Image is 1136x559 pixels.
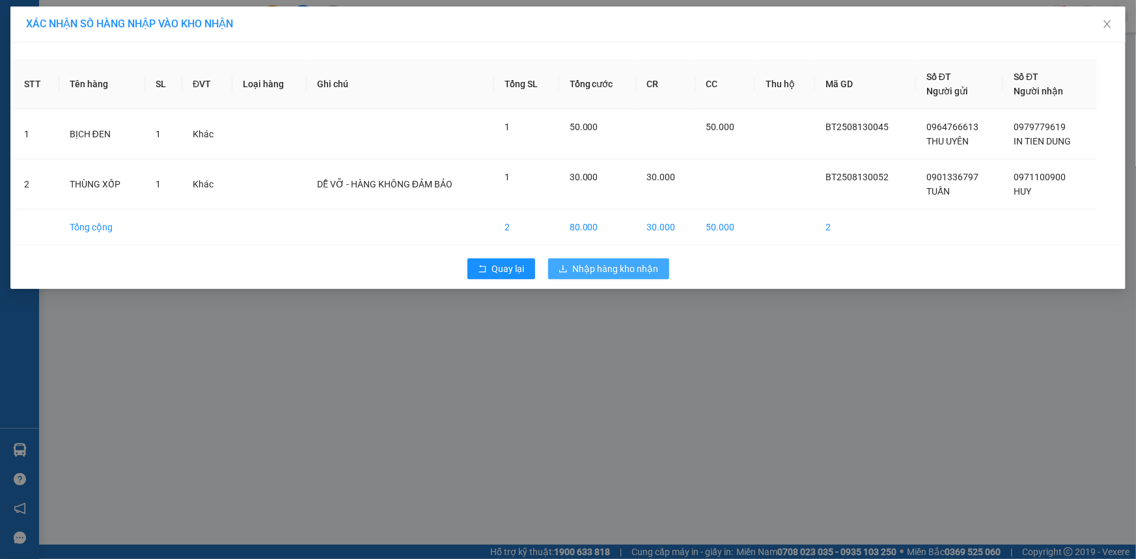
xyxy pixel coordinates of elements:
[926,136,969,146] span: THU UYÊN
[505,122,510,132] span: 1
[467,258,535,279] button: rollbackQuay lại
[1014,122,1066,132] span: 0979779619
[494,210,559,245] td: 2
[505,172,510,182] span: 1
[1102,19,1113,29] span: close
[647,172,676,182] span: 30.000
[696,210,755,245] td: 50.000
[926,72,951,82] span: Số ĐT
[1089,7,1126,43] button: Close
[1014,72,1038,82] span: Số ĐT
[14,109,59,159] td: 1
[573,262,659,276] span: Nhập hàng kho nhận
[1014,86,1063,96] span: Người nhận
[156,179,161,189] span: 1
[570,122,598,132] span: 50.000
[182,159,232,210] td: Khác
[14,59,59,109] th: STT
[182,109,232,159] td: Khác
[59,159,145,210] td: THÙNG XỐP
[1014,186,1031,197] span: HUY
[494,59,559,109] th: Tổng SL
[825,122,889,132] span: BT2508130045
[478,264,487,275] span: rollback
[59,109,145,159] td: BỊCH ĐEN
[637,210,696,245] td: 30.000
[1014,172,1066,182] span: 0971100900
[307,59,494,109] th: Ghi chú
[317,179,452,189] span: DỄ VỠ - HÀNG KHÔNG ĐẢM BẢO
[548,258,669,279] button: downloadNhập hàng kho nhận
[637,59,696,109] th: CR
[1014,136,1071,146] span: IN TIEN DUNG
[926,186,950,197] span: TUẤN
[815,210,916,245] td: 2
[182,59,232,109] th: ĐVT
[559,264,568,275] span: download
[14,159,59,210] td: 2
[492,262,525,276] span: Quay lại
[706,122,735,132] span: 50.000
[570,172,598,182] span: 30.000
[926,122,978,132] span: 0964766613
[59,210,145,245] td: Tổng cộng
[815,59,916,109] th: Mã GD
[156,129,161,139] span: 1
[825,172,889,182] span: BT2508130052
[559,59,637,109] th: Tổng cước
[926,172,978,182] span: 0901336797
[755,59,815,109] th: Thu hộ
[926,86,968,96] span: Người gửi
[559,210,637,245] td: 80.000
[145,59,183,109] th: SL
[696,59,755,109] th: CC
[232,59,307,109] th: Loại hàng
[26,18,233,30] span: XÁC NHẬN SỐ HÀNG NHẬP VÀO KHO NHẬN
[59,59,145,109] th: Tên hàng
